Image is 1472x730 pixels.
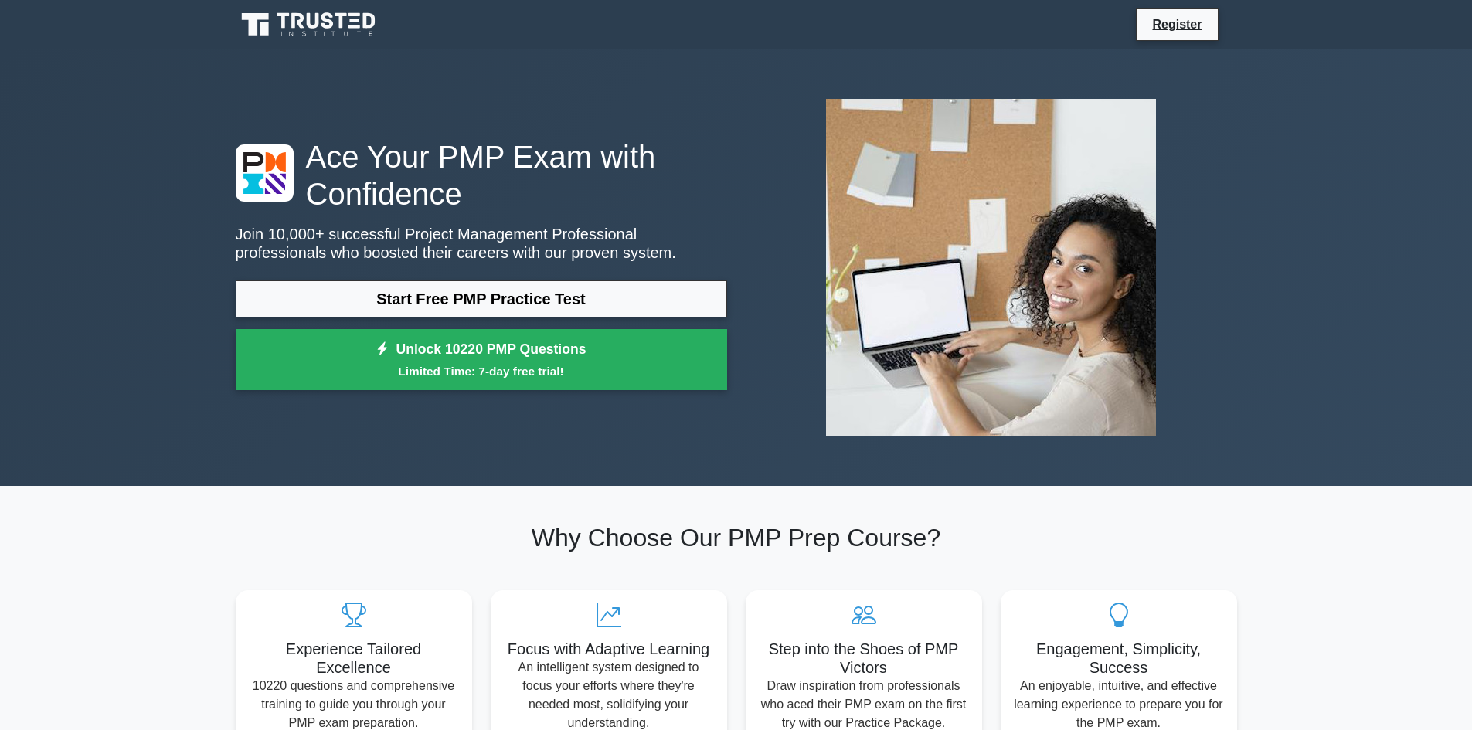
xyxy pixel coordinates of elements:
[236,225,727,262] p: Join 10,000+ successful Project Management Professional professionals who boosted their careers w...
[236,280,727,317] a: Start Free PMP Practice Test
[248,640,460,677] h5: Experience Tailored Excellence
[236,329,727,391] a: Unlock 10220 PMP QuestionsLimited Time: 7-day free trial!
[236,138,727,212] h1: Ace Your PMP Exam with Confidence
[503,640,715,658] h5: Focus with Adaptive Learning
[758,640,970,677] h5: Step into the Shoes of PMP Victors
[1143,15,1211,34] a: Register
[236,523,1237,552] h2: Why Choose Our PMP Prep Course?
[255,362,708,380] small: Limited Time: 7-day free trial!
[1013,640,1225,677] h5: Engagement, Simplicity, Success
